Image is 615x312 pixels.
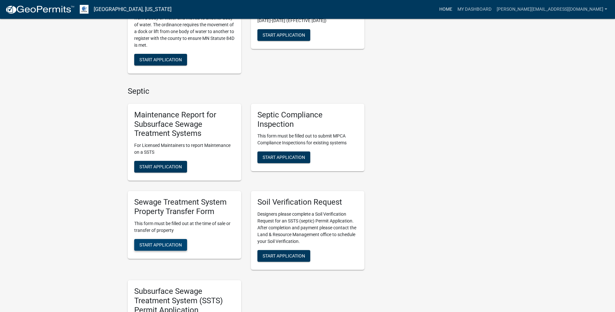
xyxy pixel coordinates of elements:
button: Start Application [257,151,310,163]
a: Home [437,3,455,16]
h5: Soil Verification Request [257,198,358,207]
button: Start Application [134,239,187,251]
span: Start Application [263,155,305,160]
p: Designers please complete a Soil Verification Request for an SSTS (septic) Permit Application. Af... [257,211,358,245]
span: Start Application [139,57,182,62]
h4: Septic [128,87,364,96]
p: For Licensed Maintainers to report Maintenance on a SSTS [134,142,235,156]
h5: Septic Compliance Inspection [257,110,358,129]
span: Start Application [263,32,305,37]
a: My Dashboard [455,3,494,16]
a: [PERSON_NAME][EMAIL_ADDRESS][DOMAIN_NAME] [494,3,610,16]
button: Start Application [134,54,187,66]
span: Start Application [139,242,182,247]
p: This form must be filled out at the time of sale or transfer of property [134,220,235,234]
button: Start Application [257,29,310,41]
button: Start Application [257,250,310,262]
p: This form must be filled out to submit MPCA Compliance Inspections for existing systems [257,133,358,146]
span: Start Application [139,164,182,169]
h5: Maintenance Report for Subsurface Sewage Treatment Systems [134,110,235,138]
h5: Sewage Treatment System Property Transfer Form [134,198,235,216]
a: [GEOGRAPHIC_DATA], [US_STATE] [94,4,171,15]
span: Start Application [263,253,305,258]
img: Otter Tail County, Minnesota [80,5,89,14]
button: Start Application [134,161,187,173]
